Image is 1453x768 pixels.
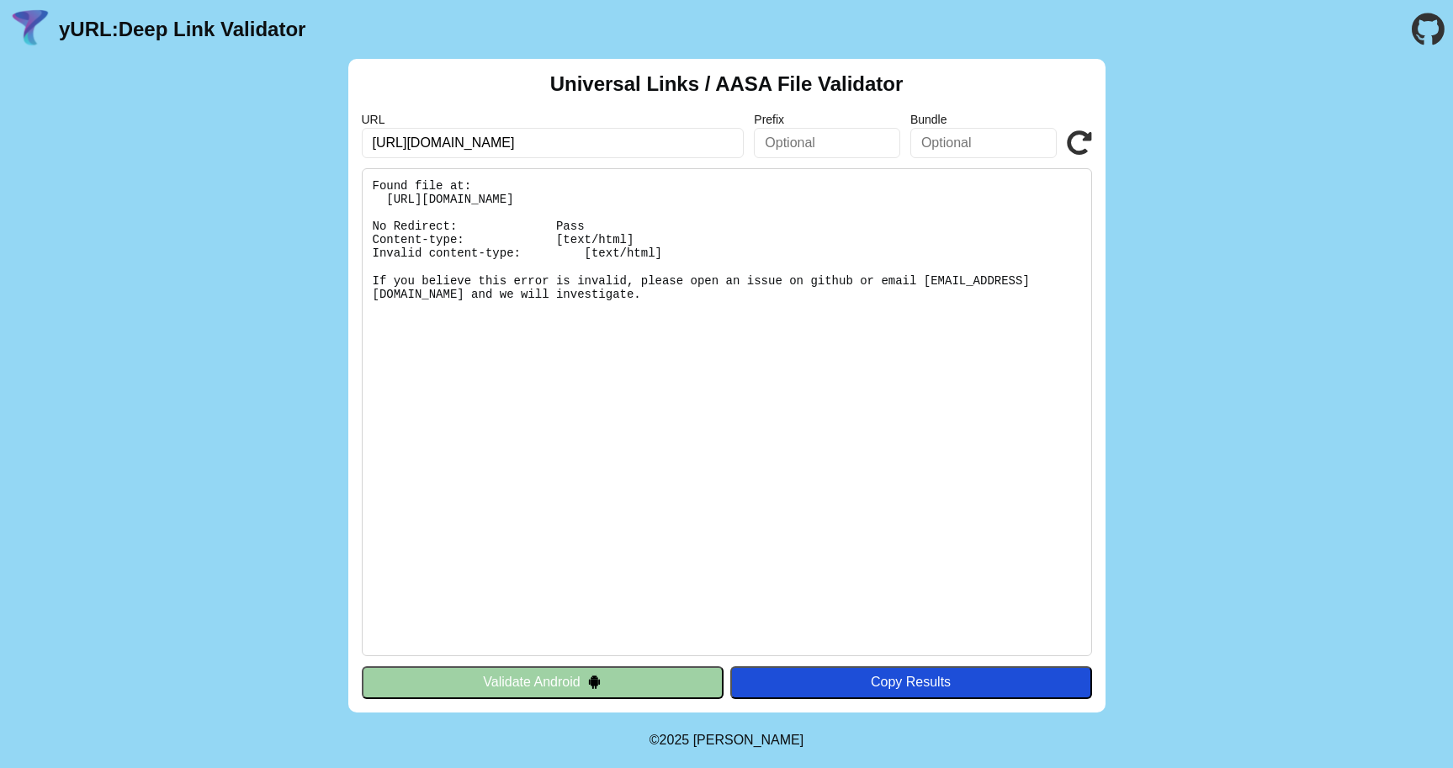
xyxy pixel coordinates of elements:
[910,113,1057,126] label: Bundle
[754,113,900,126] label: Prefix
[362,128,745,158] input: Required
[660,733,690,747] span: 2025
[362,113,745,126] label: URL
[550,72,904,96] h2: Universal Links / AASA File Validator
[362,168,1092,656] pre: Found file at: [URL][DOMAIN_NAME] No Redirect: Pass Content-type: [text/html] Invalid content-typ...
[739,675,1084,690] div: Copy Results
[754,128,900,158] input: Optional
[693,733,804,747] a: Michael Ibragimchayev's Personal Site
[910,128,1057,158] input: Optional
[59,18,305,41] a: yURL:Deep Link Validator
[587,675,602,689] img: droidIcon.svg
[362,666,724,698] button: Validate Android
[730,666,1092,698] button: Copy Results
[650,712,803,768] footer: ©
[8,8,52,51] img: yURL Logo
